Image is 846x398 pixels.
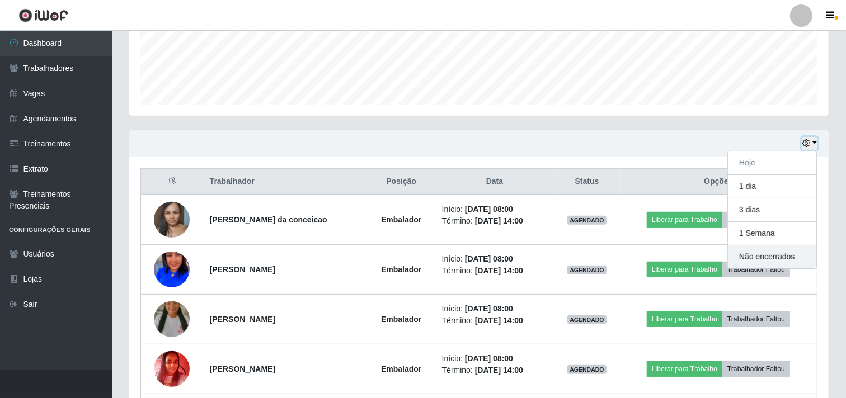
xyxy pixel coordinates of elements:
img: 1736158930599.jpeg [154,231,190,309]
li: Início: [442,353,548,364]
span: AGENDADO [567,365,607,374]
th: Data [435,169,554,195]
time: [DATE] 08:00 [465,354,513,363]
button: Hoje [728,151,816,175]
strong: Embalador [381,215,421,224]
button: 3 dias [728,198,816,222]
button: 1 Semana [728,222,816,245]
time: [DATE] 08:00 [465,205,513,214]
time: [DATE] 14:00 [475,266,523,275]
span: AGENDADO [567,315,607,324]
strong: [PERSON_NAME] [210,315,275,324]
button: Trabalhador Faltou [722,262,790,277]
button: Trabalhador Faltou [722,212,790,228]
img: CoreUI Logo [18,8,68,22]
button: Não encerrados [728,245,816,268]
img: 1752311945610.jpeg [154,180,190,260]
th: Status [554,169,620,195]
th: Posição [368,169,435,195]
img: 1747400784122.jpeg [154,345,190,392]
time: [DATE] 08:00 [465,304,513,313]
th: Trabalhador [203,169,368,195]
button: Liberar para Trabalho [647,212,722,228]
li: Início: [442,203,548,215]
li: Término: [442,315,548,326]
time: [DATE] 14:00 [475,366,523,375]
button: Liberar para Trabalho [647,361,722,377]
li: Término: [442,265,548,277]
img: 1744320952453.jpeg [154,287,190,351]
button: Trabalhador Faltou [722,311,790,327]
span: AGENDADO [567,266,607,274]
time: [DATE] 14:00 [475,216,523,225]
strong: Embalador [381,315,421,324]
strong: [PERSON_NAME] [210,364,275,373]
li: Início: [442,303,548,315]
button: Trabalhador Faltou [722,361,790,377]
li: Término: [442,215,548,227]
button: Liberar para Trabalho [647,262,722,277]
strong: [PERSON_NAME] da conceicao [210,215,327,224]
li: Término: [442,364,548,376]
li: Início: [442,253,548,265]
button: Liberar para Trabalho [647,311,722,327]
button: 1 dia [728,175,816,198]
span: AGENDADO [567,216,607,225]
strong: Embalador [381,364,421,373]
th: Opções [620,169,817,195]
strong: [PERSON_NAME] [210,265,275,274]
strong: Embalador [381,265,421,274]
time: [DATE] 14:00 [475,316,523,325]
time: [DATE] 08:00 [465,254,513,263]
